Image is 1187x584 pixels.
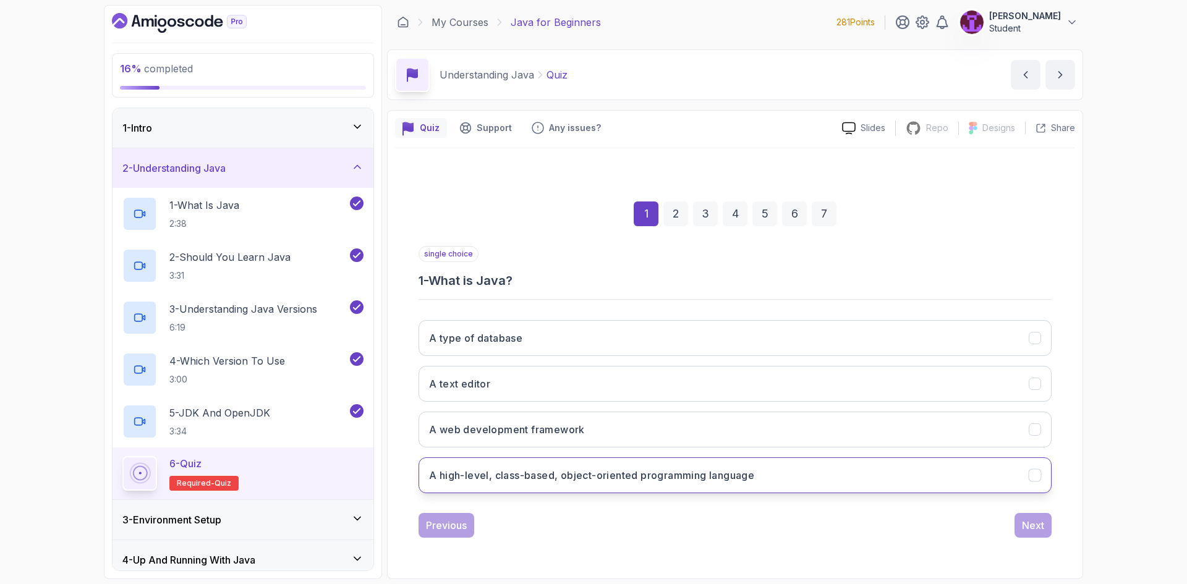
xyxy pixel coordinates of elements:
a: Slides [832,122,895,135]
p: 6:19 [169,321,317,334]
a: Dashboard [397,16,409,28]
div: Previous [426,518,467,533]
div: 7 [812,201,836,226]
span: Required- [177,478,215,488]
div: 1 [634,201,658,226]
button: 4-Up And Running With Java [113,540,373,580]
h3: 4 - Up And Running With Java [122,552,255,567]
p: 3 - Understanding Java Versions [169,302,317,316]
p: Java for Beginners [511,15,601,30]
p: Support [477,122,512,134]
h3: 2 - Understanding Java [122,161,226,176]
span: completed [120,62,193,75]
p: Share [1051,122,1075,134]
button: next content [1045,60,1075,90]
p: Repo [926,122,948,134]
div: 2 [663,201,688,226]
img: user profile image [960,11,984,34]
button: user profile image[PERSON_NAME]Student [959,10,1078,35]
div: 4 [723,201,747,226]
h3: A web development framework [429,422,585,437]
h3: 1 - What is Java? [419,272,1052,289]
p: 3:34 [169,425,270,438]
button: 6-QuizRequired-quiz [122,456,364,491]
div: 6 [782,201,807,226]
p: Slides [861,122,885,134]
span: quiz [215,478,231,488]
div: 5 [752,201,777,226]
p: single choice [419,246,479,262]
button: A text editor [419,366,1052,402]
p: Quiz [420,122,440,134]
p: 2:38 [169,218,239,230]
h3: A type of database [429,331,522,345]
h3: 1 - Intro [122,121,152,135]
button: Previous [419,513,474,538]
p: 1 - What Is Java [169,198,239,213]
button: 2-Understanding Java [113,148,373,188]
div: 3 [693,201,718,226]
p: Quiz [547,67,568,82]
button: 3-Environment Setup [113,500,373,540]
button: 4-Which Version To Use3:00 [122,352,364,387]
button: Share [1025,122,1075,134]
p: Student [989,22,1061,35]
a: My Courses [432,15,488,30]
p: Designs [982,122,1015,134]
a: Dashboard [112,13,275,33]
p: 2 - Should You Learn Java [169,250,291,264]
p: Any issues? [549,122,601,134]
button: quiz button [395,118,447,138]
p: 6 - Quiz [169,456,202,471]
h3: A text editor [429,376,490,391]
button: Feedback button [524,118,608,138]
button: 1-Intro [113,108,373,148]
p: 4 - Which Version To Use [169,353,285,368]
button: 5-JDK And OpenJDK3:34 [122,404,364,439]
button: A web development framework [419,412,1052,447]
h3: A high-level, class-based, object-oriented programming language [429,468,754,483]
button: 2-Should You Learn Java3:31 [122,248,364,283]
div: Next [1022,518,1044,533]
button: previous content [1011,60,1040,90]
button: 1-What Is Java2:38 [122,197,364,231]
button: A high-level, class-based, object-oriented programming language [419,457,1052,493]
button: A type of database [419,320,1052,356]
button: Next [1015,513,1052,538]
p: 281 Points [836,16,875,28]
p: 3:31 [169,269,291,282]
p: [PERSON_NAME] [989,10,1061,22]
p: 5 - JDK And OpenJDK [169,405,270,420]
button: Support button [452,118,519,138]
span: 16 % [120,62,142,75]
button: 3-Understanding Java Versions6:19 [122,300,364,335]
p: Understanding Java [440,67,534,82]
h3: 3 - Environment Setup [122,512,221,527]
p: 3:00 [169,373,285,386]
